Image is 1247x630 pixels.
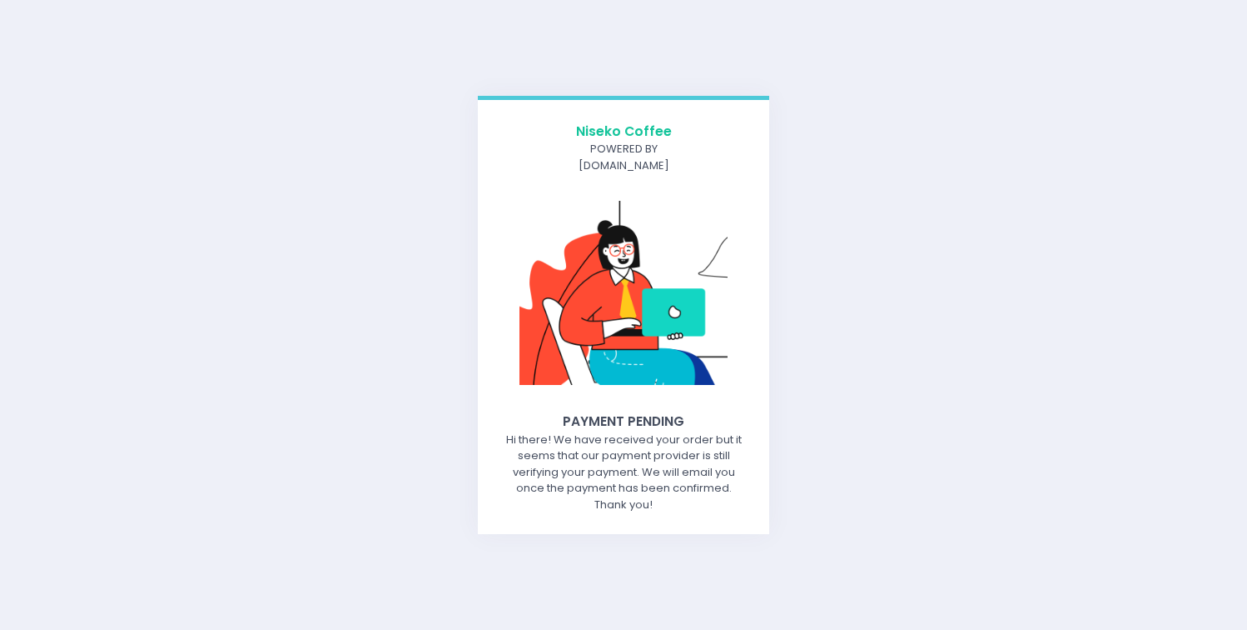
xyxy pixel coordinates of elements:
[556,141,691,173] div: powered by [DOMAIN_NAME]
[502,412,745,431] div: Payment Pending
[556,122,691,141] a: Niseko Coffee
[519,201,728,385] img: image
[502,432,745,513] div: Hi there! We have received your order but it seems that our payment provider is still verifying y...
